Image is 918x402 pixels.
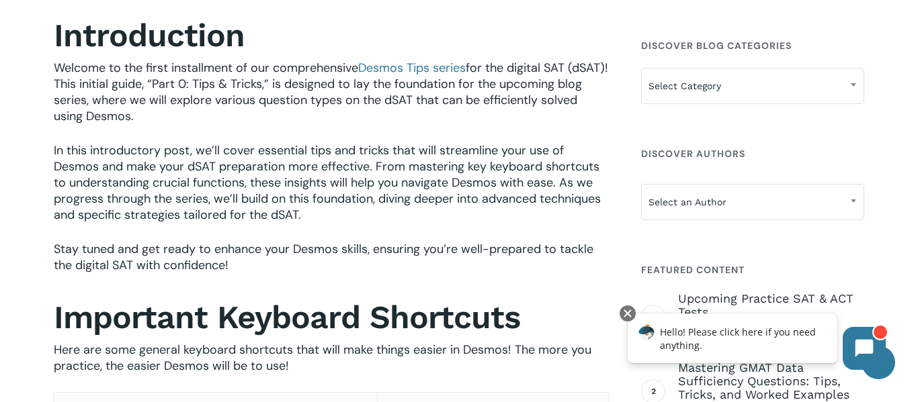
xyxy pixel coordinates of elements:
b: Introduction [54,16,245,54]
h4: Discover Authors [641,142,864,166]
span: Stay tuned and get ready to enhance your Desmos skills, ensuring you’re well-prepared to tackle t... [54,241,593,273]
a: Upcoming Practice SAT & ACT Tests [DATE] [678,292,864,339]
span: In this introductory post, we’ll cover essential tips and tricks that will streamline your use of... [54,142,601,223]
span: Here are some general keyboard shortcuts that will make things easier in Desmos! The more you pra... [54,342,591,374]
a: Desmos Tips series [358,60,466,76]
span: Select an Author [642,188,864,216]
h4: Discover Blog Categories [641,34,864,58]
span: Select an Author [641,184,864,220]
iframe: Chatbot [614,303,899,383]
span: Select Category [641,68,864,104]
strong: Important Keyboard Shortcuts [54,298,520,336]
h4: Featured Content [641,258,864,282]
span: Welcome to the first installment of our comprehensive for the digital SAT (dSAT)! This initial gu... [54,60,608,124]
span: Upcoming Practice SAT & ACT Tests [678,292,864,319]
span: Select Category [642,72,864,100]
